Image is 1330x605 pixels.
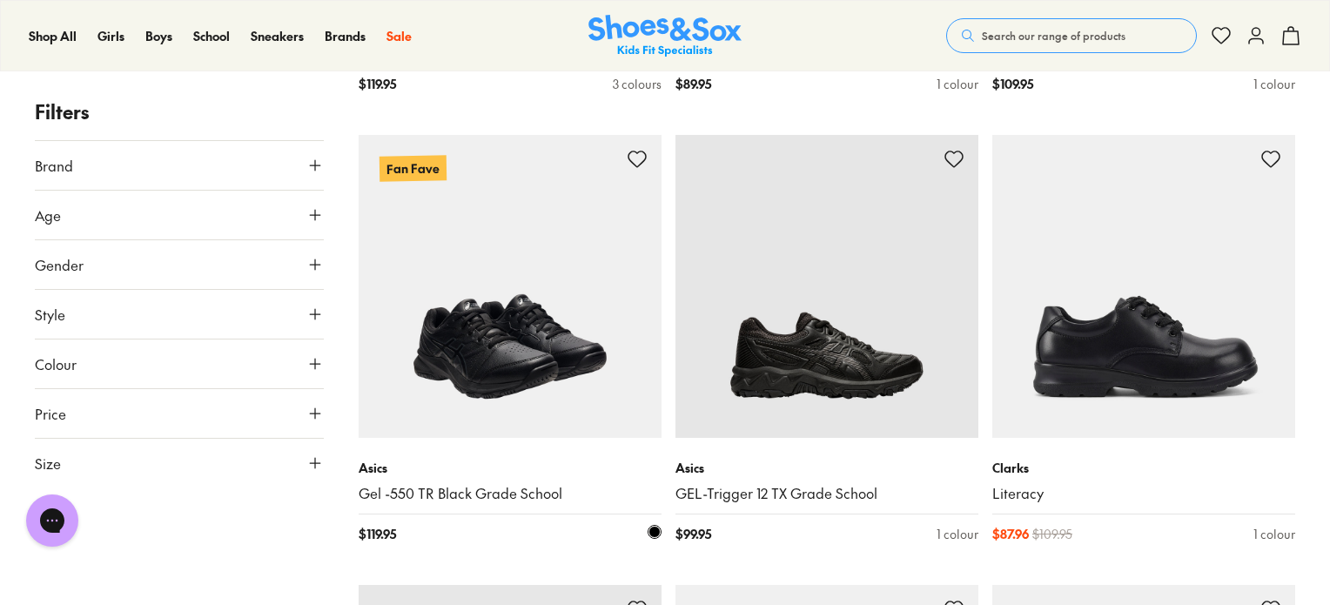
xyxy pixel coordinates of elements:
[35,191,324,239] button: Age
[359,484,662,503] a: Gel -550 TR Black Grade School
[359,525,396,543] span: $ 119.95
[675,484,978,503] a: GEL-Trigger 12 TX Grade School
[675,525,711,543] span: $ 99.95
[588,15,742,57] img: SNS_Logo_Responsive.svg
[35,304,65,325] span: Style
[992,525,1029,543] span: $ 87.96
[145,27,172,44] span: Boys
[380,156,447,181] p: Fan Fave
[992,75,1033,93] span: $ 109.95
[675,75,711,93] span: $ 89.95
[588,15,742,57] a: Shoes & Sox
[17,488,87,553] iframe: Gorgias live chat messenger
[35,290,324,339] button: Style
[145,27,172,45] a: Boys
[982,28,1125,44] span: Search our range of products
[251,27,304,45] a: Sneakers
[1253,75,1295,93] div: 1 colour
[325,27,366,44] span: Brands
[97,27,124,45] a: Girls
[359,135,662,438] a: Fan Fave
[1253,525,1295,543] div: 1 colour
[35,353,77,374] span: Colour
[35,403,66,424] span: Price
[35,205,61,225] span: Age
[35,339,324,388] button: Colour
[35,254,84,275] span: Gender
[35,141,324,190] button: Brand
[613,75,662,93] div: 3 colours
[325,27,366,45] a: Brands
[35,97,324,126] p: Filters
[251,27,304,44] span: Sneakers
[35,240,324,289] button: Gender
[193,27,230,45] a: School
[386,27,412,45] a: Sale
[35,389,324,438] button: Price
[97,27,124,44] span: Girls
[386,27,412,44] span: Sale
[992,459,1295,477] p: Clarks
[29,27,77,44] span: Shop All
[937,525,978,543] div: 1 colour
[359,75,396,93] span: $ 119.95
[359,459,662,477] p: Asics
[29,27,77,45] a: Shop All
[35,453,61,474] span: Size
[193,27,230,44] span: School
[35,439,324,487] button: Size
[992,484,1295,503] a: Literacy
[35,155,73,176] span: Brand
[1032,525,1072,543] span: $ 109.95
[675,459,978,477] p: Asics
[946,18,1197,53] button: Search our range of products
[937,75,978,93] div: 1 colour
